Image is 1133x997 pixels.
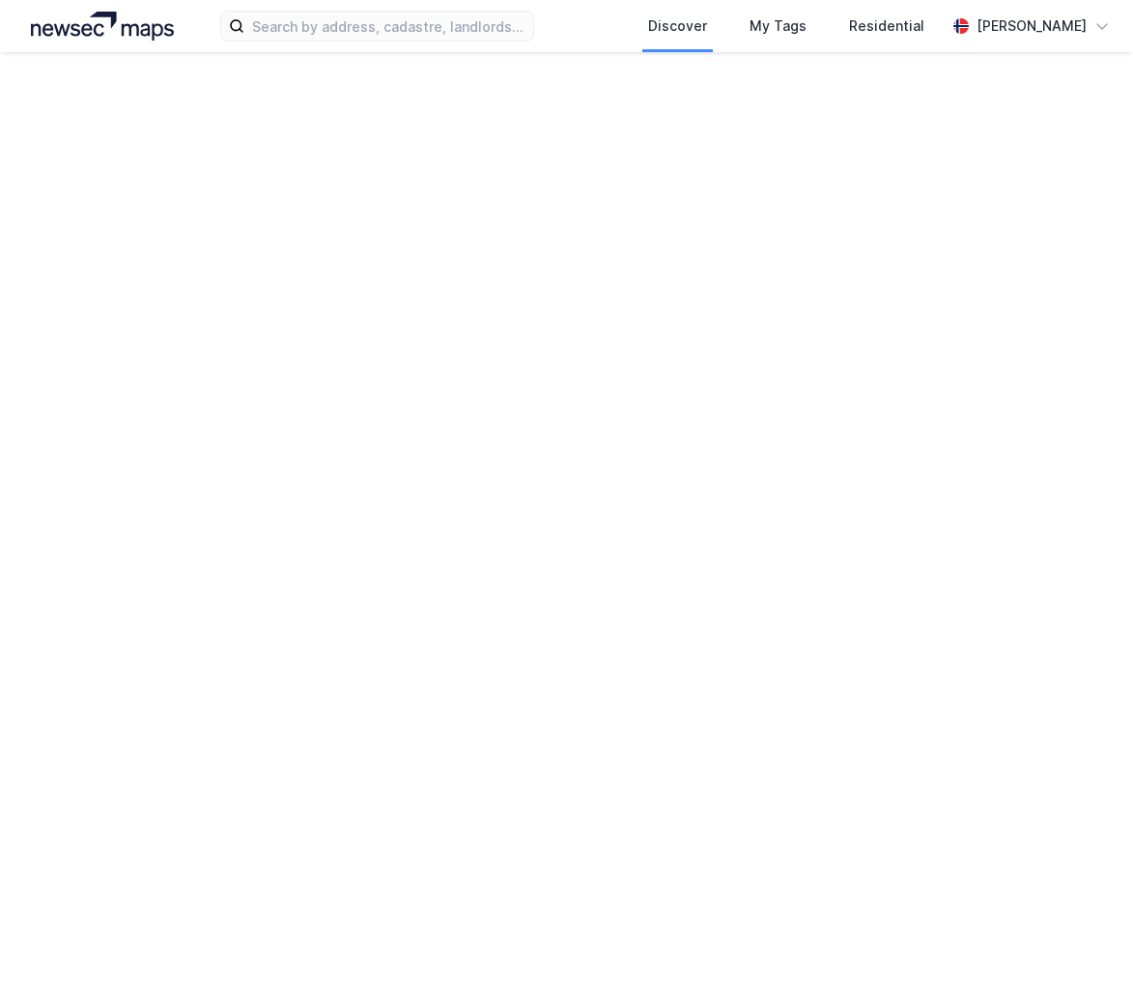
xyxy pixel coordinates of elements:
div: Residential [849,14,924,38]
div: Discover [648,14,707,38]
input: Search by address, cadastre, landlords, tenants or people [244,12,533,41]
iframe: Chat Widget [1036,904,1133,997]
div: [PERSON_NAME] [977,14,1087,38]
div: My Tags [750,14,807,38]
img: logo.a4113a55bc3d86da70a041830d287a7e.svg [31,12,174,41]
